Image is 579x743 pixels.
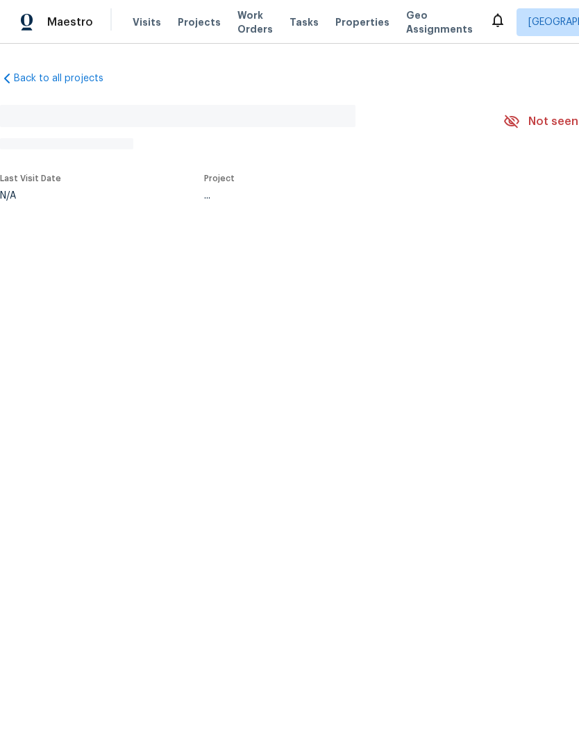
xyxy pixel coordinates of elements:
[335,15,389,29] span: Properties
[47,15,93,29] span: Maestro
[133,15,161,29] span: Visits
[204,191,471,201] div: ...
[237,8,273,36] span: Work Orders
[178,15,221,29] span: Projects
[406,8,473,36] span: Geo Assignments
[289,17,319,27] span: Tasks
[204,174,235,183] span: Project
